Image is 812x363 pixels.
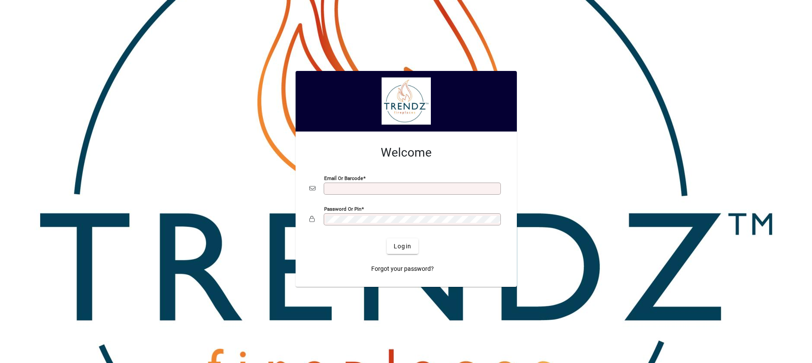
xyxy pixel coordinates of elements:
a: Forgot your password? [368,261,437,276]
button: Login [387,238,418,254]
span: Login [394,242,411,251]
span: Forgot your password? [371,264,434,273]
h2: Welcome [309,145,503,160]
mat-label: Password or Pin [324,206,361,212]
mat-label: Email or Barcode [324,175,363,181]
